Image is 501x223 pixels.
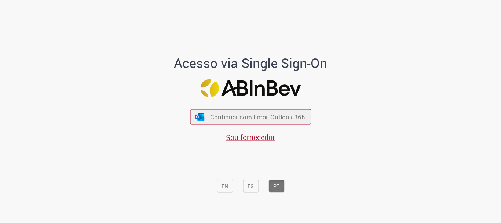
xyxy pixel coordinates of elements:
h1: Acesso via Single Sign-On [149,56,352,71]
img: ícone Azure/Microsoft 360 [195,113,205,121]
button: EN [217,180,233,193]
span: Continuar com Email Outlook 365 [210,113,305,121]
button: PT [268,180,284,193]
img: Logo ABInBev [200,79,301,97]
button: ícone Azure/Microsoft 360 Continuar com Email Outlook 365 [190,109,311,125]
button: ES [243,180,259,193]
a: Sou fornecedor [226,132,275,142]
